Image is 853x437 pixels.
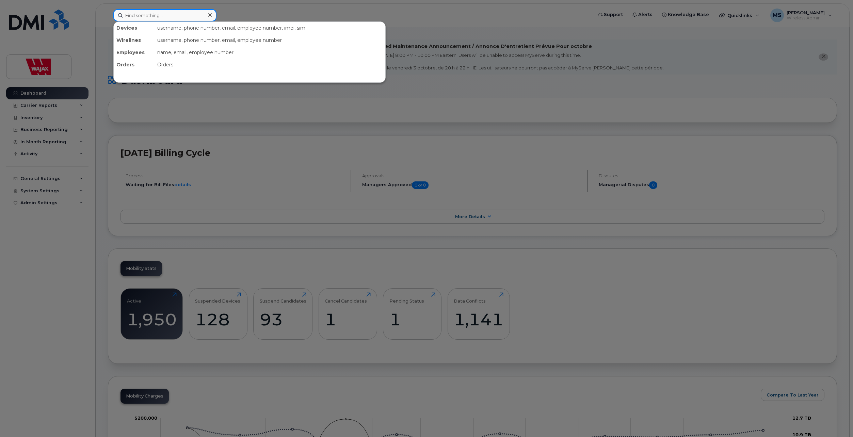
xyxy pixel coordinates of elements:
[114,22,155,34] div: Devices
[155,22,385,34] div: username, phone number, email, employee number, imei, sim
[114,46,155,59] div: Employees
[155,34,385,46] div: username, phone number, email, employee number
[155,46,385,59] div: name, email, employee number
[155,59,385,71] div: Orders
[114,34,155,46] div: Wirelines
[114,59,155,71] div: Orders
